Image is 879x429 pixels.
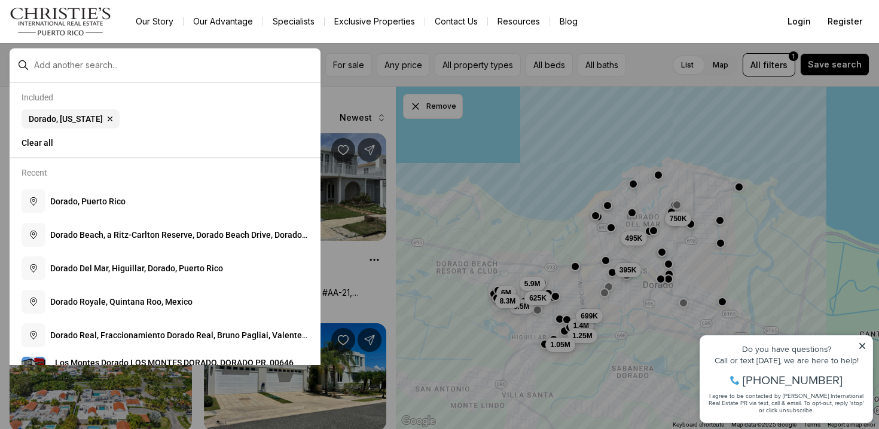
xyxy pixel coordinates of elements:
[50,330,307,352] span: D o r a d o R e a l , F r a c c i o n a m i e n t o D o r a d o R e a l , B r u n o P a g l i a i...
[29,114,103,124] span: Dorado, [US_STATE]
[15,73,170,96] span: I agree to be contacted by [PERSON_NAME] International Real Estate PR via text, call & email. To ...
[13,27,173,35] div: Do you have questions?
[50,263,223,273] span: D o r a d o D e l M a r , H i g u i l l a r , D o r a d o , P u e r t o R i c o
[17,318,313,352] button: Dorado Real, Fraccionamiento Dorado Real, Bruno Pagliai, Valente Díaz, Ver., Mexico
[780,10,818,33] button: Login
[50,297,193,307] span: D o r a d o R o y a l e , Q u i n t a n a R o o , M e x i c o
[325,13,425,30] a: Exclusive Properties
[17,285,313,318] button: Dorado Royale, Quintana Roo, Mexico
[50,197,126,206] span: D o r a d o , P u e r t o R i c o
[17,352,313,385] a: View details: Los Montes Dorado LOS MONTES DORADO
[22,168,47,177] p: Recent
[13,38,173,47] div: Call or text [DATE], we are here to help!
[425,13,487,30] button: Contact Us
[55,358,294,367] span: L o s M o n t e s D o r a d o L O S M O N T E S D O R A D O , D O R A D O P R , 0 0 6 4 6
[488,13,550,30] a: Resources
[22,93,53,102] p: Included
[50,230,307,252] span: D o r a d o B e a c h , a R i t z - C a r l t o n R e s e r v e , D o r a d o B e a c h D r i v e...
[788,17,811,26] span: Login
[10,7,112,36] img: logo
[22,133,309,152] button: Clear all
[184,13,263,30] a: Our Advantage
[828,17,862,26] span: Register
[263,13,324,30] a: Specialists
[17,218,313,252] button: Dorado Beach, a Ritz-Carlton Reserve, Dorado Beach Drive, Dorado, Puerto Rico
[550,13,587,30] a: Blog
[17,252,313,285] button: Dorado Del Mar, Higuillar, Dorado, Puerto Rico
[17,185,313,218] button: Dorado, Puerto Rico
[49,56,149,68] span: [PHONE_NUMBER]
[126,13,183,30] a: Our Story
[820,10,869,33] button: Register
